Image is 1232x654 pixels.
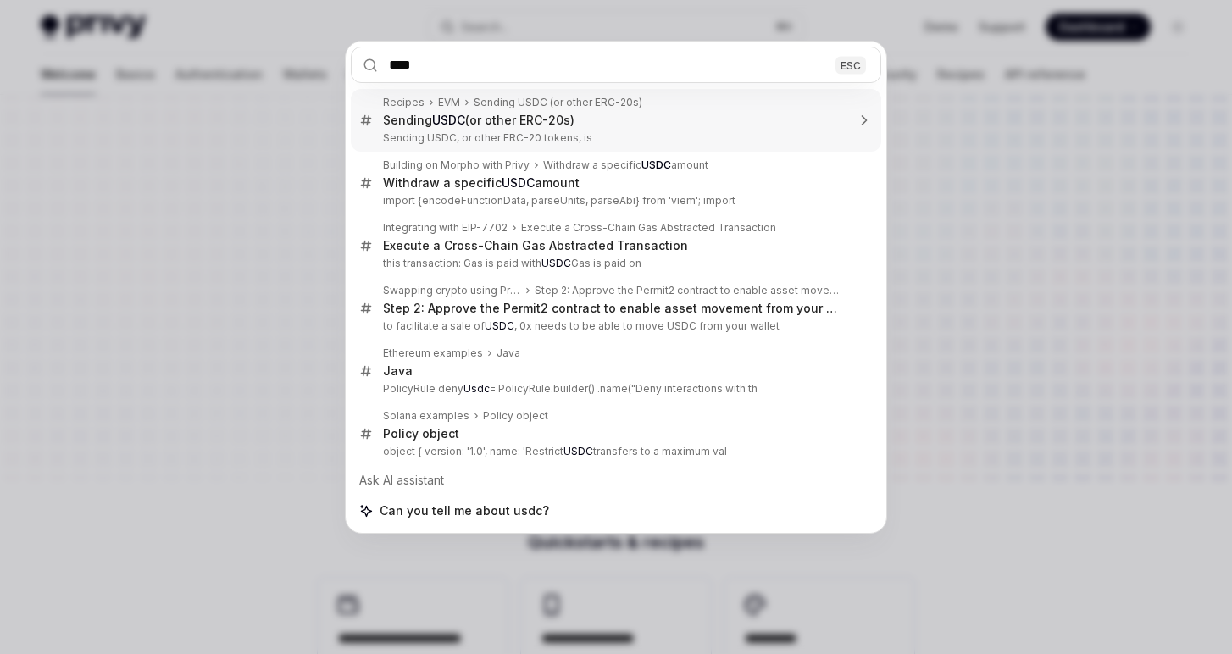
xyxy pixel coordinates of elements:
div: EVM [438,96,460,109]
p: this transaction: Gas is paid with Gas is paid on [383,257,846,270]
b: USDC [502,175,535,190]
div: Java [497,346,520,360]
div: Solana examples [383,409,469,423]
b: USDC [541,257,571,269]
p: PolicyRule deny = PolicyRule.builder() .name("Deny interactions with th [383,382,846,396]
p: import {encodeFunctionData, parseUnits, parseAbi} from 'viem'; import [383,194,846,208]
b: USDC [485,319,514,332]
span: Can you tell me about usdc? [380,502,549,519]
p: Sending USDC, or other ERC-20 tokens, is [383,131,846,145]
div: Withdraw a specific amount [383,175,580,191]
div: Ethereum examples [383,346,483,360]
b: USDC [563,445,593,457]
div: Swapping crypto using Privy and 0x [383,284,521,297]
div: Sending (or other ERC-20s) [383,113,574,128]
div: Execute a Cross-Chain Gas Abstracted Transaction [521,221,776,235]
div: Java [383,363,413,379]
div: Step 2: Approve the Permit2 contract to enable asset movement from your wallet [535,284,846,297]
p: to facilitate a sale of , 0x needs to be able to move USDC from your wallet [383,319,846,333]
div: Recipes [383,96,425,109]
div: Execute a Cross-Chain Gas Abstracted Transaction [383,238,688,253]
div: Step 2: Approve the Permit2 contract to enable asset movement from your wallet [383,301,846,316]
div: Integrating with EIP-7702 [383,221,508,235]
div: ESC [835,56,866,74]
b: Usdc [463,382,490,395]
div: Ask AI assistant [351,465,881,496]
div: Withdraw a specific amount [543,158,708,172]
b: USDC [641,158,671,171]
div: Policy object [383,426,459,441]
div: Sending USDC (or other ERC-20s) [474,96,642,109]
div: Policy object [483,409,548,423]
b: USDC [432,113,465,127]
p: object { version: '1.0', name: 'Restrict transfers to a maximum val [383,445,846,458]
div: Building on Morpho with Privy [383,158,530,172]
